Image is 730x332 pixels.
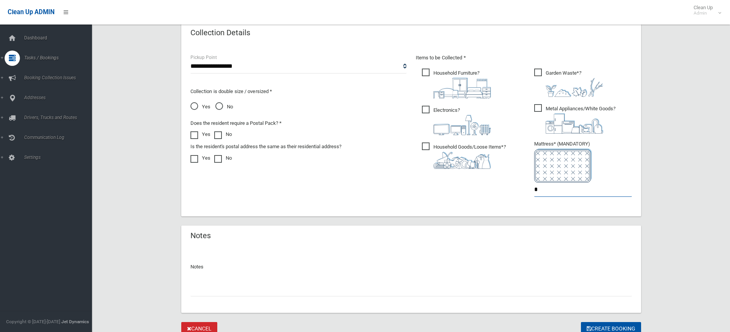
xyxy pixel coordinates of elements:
span: Metal Appliances/White Goods [534,104,615,134]
span: Clean Up ADMIN [8,8,54,16]
i: ? [546,70,603,97]
p: Notes [190,262,632,271]
header: Notes [181,228,220,243]
img: e7408bece873d2c1783593a074e5cb2f.png [534,149,592,183]
strong: Jet Dynamics [61,319,89,324]
label: Is the resident's postal address the same as their residential address? [190,142,341,151]
label: Does the resident require a Postal Pack? * [190,119,282,128]
span: Electronics [422,106,491,135]
i: ? [546,106,615,134]
i: ? [433,107,491,135]
span: Yes [190,102,210,111]
label: No [214,154,232,163]
span: Clean Up [690,5,720,16]
i: ? [433,70,491,98]
span: Household Goods/Loose Items* [422,142,506,169]
img: b13cc3517677393f34c0a387616ef184.png [433,152,491,169]
span: Settings [22,155,98,160]
span: Booking Collection Issues [22,75,98,80]
span: Garden Waste* [534,69,603,97]
span: Tasks / Bookings [22,55,98,61]
span: No [215,102,233,111]
span: Dashboard [22,35,98,41]
span: Drivers, Trucks and Routes [22,115,98,120]
img: 394712a680b73dbc3d2a6a3a7ffe5a07.png [433,115,491,135]
span: Addresses [22,95,98,100]
p: Items to be Collected * [416,53,632,62]
span: Communication Log [22,135,98,140]
span: Household Furniture [422,69,491,98]
header: Collection Details [181,25,259,40]
label: Yes [190,154,210,163]
small: Admin [694,10,713,16]
label: Yes [190,130,210,139]
img: aa9efdbe659d29b613fca23ba79d85cb.png [433,78,491,98]
i: ? [433,144,506,169]
img: 4fd8a5c772b2c999c83690221e5242e0.png [546,78,603,97]
span: Copyright © [DATE]-[DATE] [6,319,60,324]
p: Collection is double size / oversized * [190,87,407,96]
span: Mattress* (MANDATORY) [534,141,632,183]
img: 36c1b0289cb1767239cdd3de9e694f19.png [546,113,603,134]
label: No [214,130,232,139]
